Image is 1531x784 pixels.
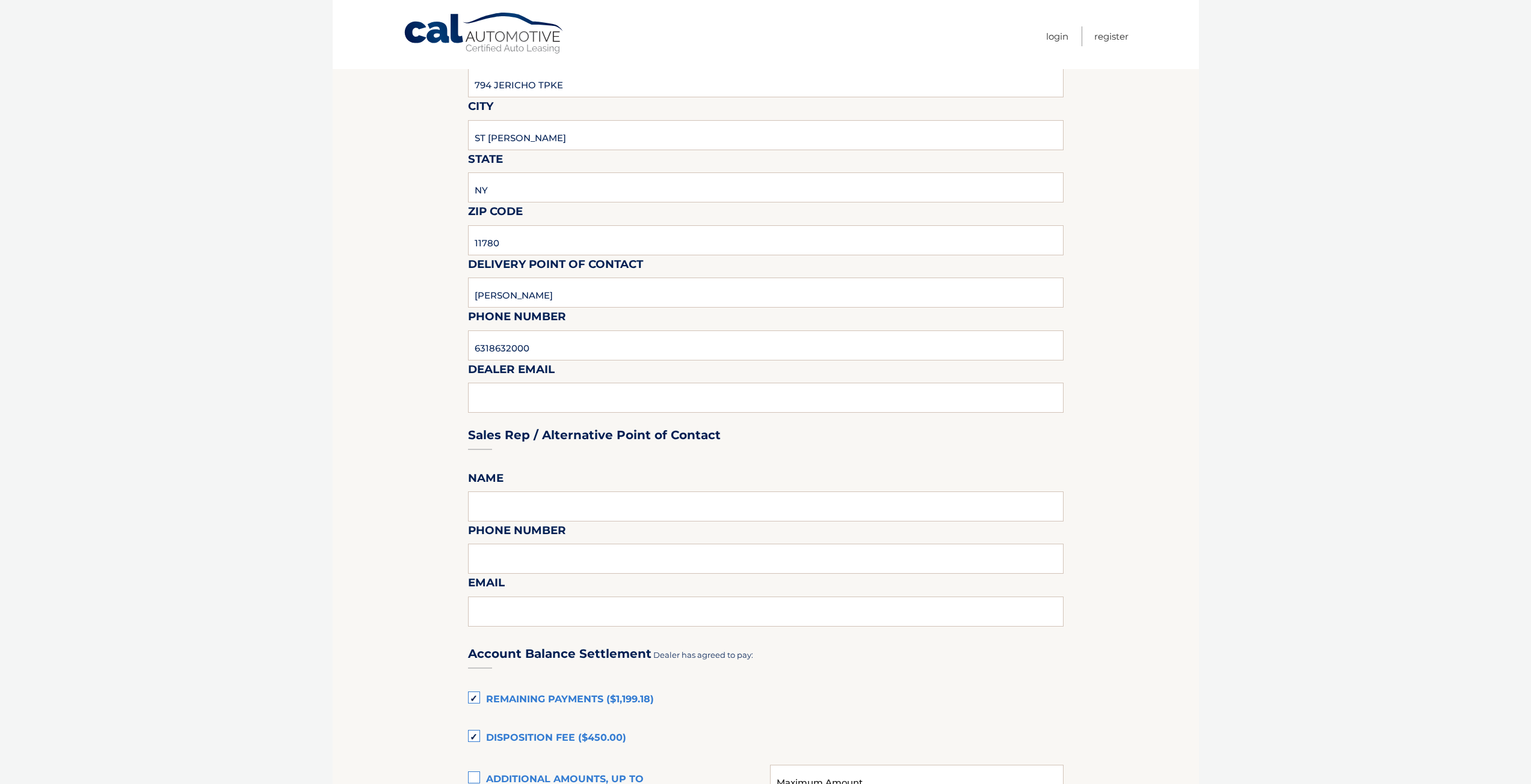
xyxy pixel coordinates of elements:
label: City [468,97,493,120]
h3: Sales Rep / Alternative Point of Contact [468,428,721,443]
a: Login [1046,26,1068,46]
label: Dealer Email [468,360,555,383]
label: State [468,150,503,172]
label: Remaining Payments ($1,199.18) [468,688,1064,712]
label: Disposition Fee ($450.00) [468,726,1064,750]
a: Cal Automotive [403,12,565,55]
span: Dealer has agreed to pay: [653,650,753,660]
label: Name [468,469,504,491]
label: Zip Code [468,202,523,225]
h3: Account Balance Settlement [468,646,652,661]
label: Email [468,574,505,596]
label: Phone Number [468,308,566,330]
label: Delivery Point of Contact [468,255,643,278]
a: Register [1094,26,1129,46]
label: Phone Number [468,521,566,544]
